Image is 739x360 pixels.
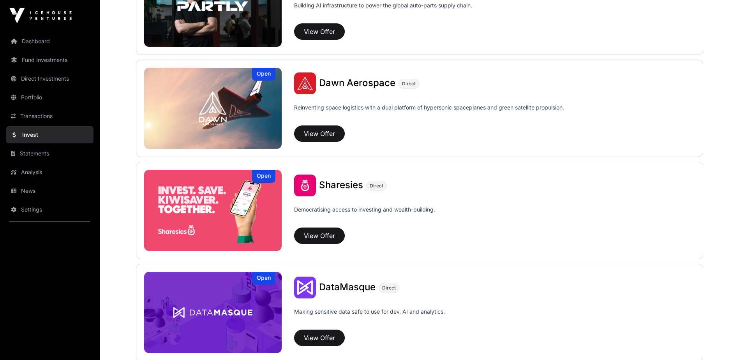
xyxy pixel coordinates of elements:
[144,170,282,251] a: SharesiesOpen
[294,228,345,244] button: View Offer
[382,285,396,291] span: Direct
[144,68,282,149] a: Dawn AerospaceOpen
[294,175,316,196] img: Sharesies
[294,104,564,122] p: Reinventing space logistics with a dual platform of hypersonic spaceplanes and green satellite pr...
[319,281,376,293] span: DataMasque
[294,330,345,346] button: View Offer
[252,68,275,81] div: Open
[319,77,395,88] span: Dawn Aerospace
[252,170,275,183] div: Open
[319,180,363,191] a: Sharesies
[144,170,282,251] img: Sharesies
[402,81,416,87] span: Direct
[319,78,395,88] a: Dawn Aerospace
[294,23,345,40] button: View Offer
[6,145,93,162] a: Statements
[9,8,72,23] img: Icehouse Ventures Logo
[252,272,275,285] div: Open
[294,72,316,94] img: Dawn Aerospace
[6,108,93,125] a: Transactions
[319,179,363,191] span: Sharesies
[294,206,435,224] p: Democratising access to investing and wealth-building.
[6,89,93,106] a: Portfolio
[294,277,316,298] img: DataMasque
[6,33,93,50] a: Dashboard
[6,182,93,199] a: News
[144,272,282,353] a: DataMasqueOpen
[144,68,282,149] img: Dawn Aerospace
[370,183,383,189] span: Direct
[6,126,93,143] a: Invest
[294,308,445,326] p: Making sensitive data safe to use for dev, AI and analytics.
[319,282,376,293] a: DataMasque
[294,125,345,142] button: View Offer
[700,323,739,360] iframe: Chat Widget
[294,2,472,20] p: Building AI infrastructure to power the global auto-parts supply chain.
[6,164,93,181] a: Analysis
[6,70,93,87] a: Direct Investments
[144,272,282,353] img: DataMasque
[6,51,93,69] a: Fund Investments
[6,201,93,218] a: Settings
